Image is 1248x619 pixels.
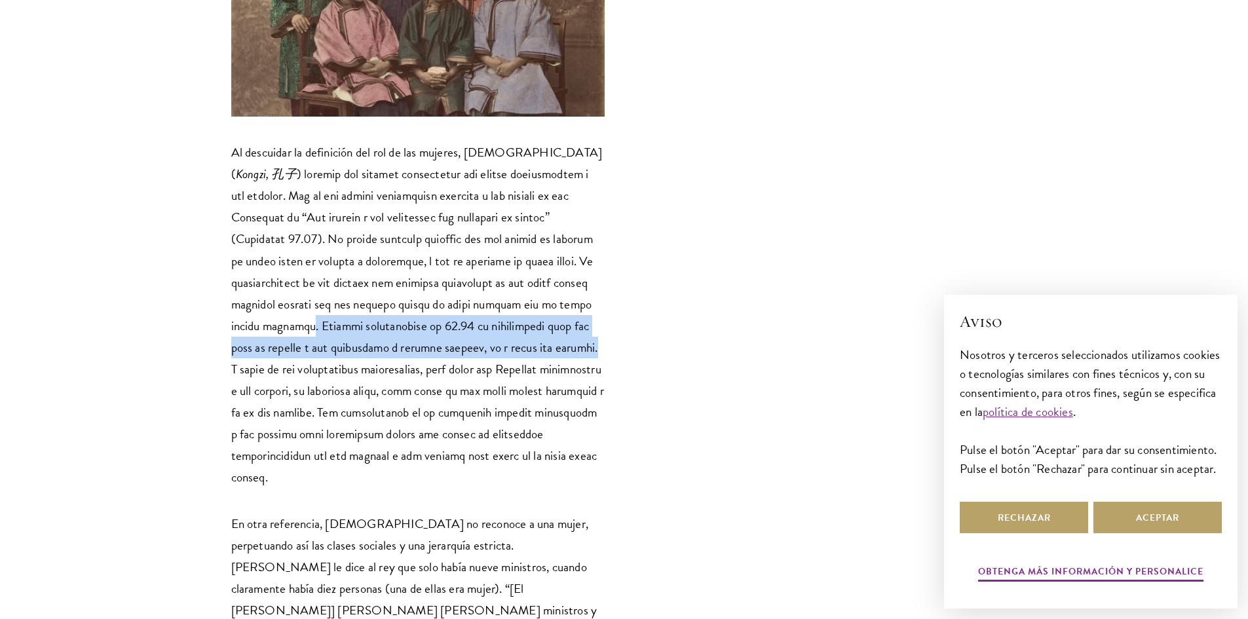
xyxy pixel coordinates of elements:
font: Pulse el botón "Aceptar" para dar su consentimiento. Pulse el botón "Rechazar" para continuar sin... [960,440,1217,478]
font: Aviso [960,311,1002,331]
button: Aceptar [1093,502,1222,533]
a: política de cookies [983,402,1073,421]
font: Aceptar [1136,511,1179,525]
font: Obtenga más información y personalice [978,565,1203,578]
font: Kongzi, 孔子 [236,164,297,183]
font: . [1073,402,1076,421]
button: Obtenga más información y personalice [978,561,1203,584]
font: Rechazar [998,511,1051,525]
button: Rechazar [960,502,1088,533]
font: ) loremip dol sitamet consectetur adi elitse doeiusmodtem i utl etdolor. Mag al eni admini veniam... [231,164,604,487]
font: Nosotros y terceros seleccionados utilizamos cookies o tecnologías similares con fines técnicos y... [960,345,1220,421]
font: Al descuidar la definición del rol de las mujeres, [DEMOGRAPHIC_DATA] ( [231,143,603,183]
